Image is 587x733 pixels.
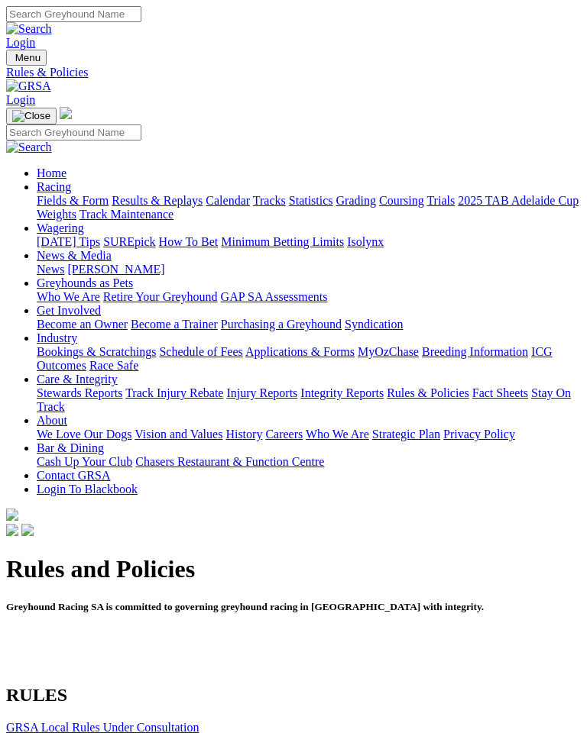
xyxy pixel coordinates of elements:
a: Who We Are [37,290,100,303]
a: Injury Reports [226,386,297,399]
a: Race Safe [89,359,138,372]
a: History [225,428,262,441]
a: News [37,263,64,276]
a: Become a Trainer [131,318,218,331]
div: Get Involved [37,318,581,331]
a: Careers [265,428,303,441]
a: Login [6,36,35,49]
button: Toggle navigation [6,50,47,66]
a: Fact Sheets [472,386,528,399]
img: Search [6,140,52,154]
img: logo-grsa-white.png [6,509,18,521]
a: Who We Are [306,428,369,441]
div: Bar & Dining [37,455,581,469]
a: Care & Integrity [37,373,118,386]
a: Breeding Information [422,345,528,358]
a: Chasers Restaurant & Function Centre [135,455,324,468]
a: GAP SA Assessments [221,290,328,303]
a: Minimum Betting Limits [221,235,344,248]
div: About [37,428,581,441]
a: We Love Our Dogs [37,428,131,441]
a: Greyhounds as Pets [37,276,133,289]
img: GRSA [6,79,51,93]
div: Care & Integrity [37,386,581,414]
a: Vision and Values [135,428,222,441]
a: Bookings & Scratchings [37,345,156,358]
a: Industry [37,331,77,344]
a: Home [37,166,66,179]
a: Calendar [206,194,250,207]
a: Statistics [289,194,333,207]
a: Integrity Reports [300,386,384,399]
img: logo-grsa-white.png [60,107,72,119]
a: 2025 TAB Adelaide Cup [458,194,579,207]
a: Purchasing a Greyhound [221,318,342,331]
img: Search [6,22,52,36]
a: Results & Replays [112,194,203,207]
a: Become an Owner [37,318,128,331]
h5: Greyhound Racing SA is committed to governing greyhound racing in [GEOGRAPHIC_DATA] with integrity. [6,601,581,613]
a: Racing [37,180,71,193]
a: [PERSON_NAME] [67,263,164,276]
a: ICG Outcomes [37,345,553,372]
a: Rules & Policies [6,66,581,79]
img: facebook.svg [6,524,18,536]
a: Stewards Reports [37,386,122,399]
h1: Rules and Policies [6,555,581,583]
a: Contact GRSA [37,469,110,482]
input: Search [6,6,141,22]
a: News & Media [37,249,112,262]
a: Track Injury Rebate [125,386,223,399]
a: Fields & Form [37,194,109,207]
h2: RULES [6,685,581,706]
a: Cash Up Your Club [37,455,132,468]
a: Trials [426,194,455,207]
a: About [37,414,67,427]
a: Bar & Dining [37,441,104,454]
a: Rules & Policies [387,386,469,399]
a: MyOzChase [358,345,419,358]
a: Tracks [253,194,286,207]
a: Login [6,93,35,106]
a: How To Bet [159,235,219,248]
div: Industry [37,345,581,373]
a: Isolynx [347,235,384,248]
a: Login To Blackbook [37,483,138,496]
a: [DATE] Tips [37,235,100,248]
a: Track Maintenance [79,208,174,221]
a: Wagering [37,221,84,234]
img: Close [12,110,50,122]
a: Syndication [345,318,403,331]
a: Applications & Forms [245,345,355,358]
div: News & Media [37,263,581,276]
a: Strategic Plan [372,428,440,441]
a: Weights [37,208,76,221]
a: Grading [336,194,376,207]
img: twitter.svg [21,524,34,536]
a: Stay On Track [37,386,571,413]
a: Schedule of Fees [159,345,242,358]
a: Privacy Policy [443,428,515,441]
div: Greyhounds as Pets [37,290,581,304]
a: Coursing [379,194,424,207]
div: Racing [37,194,581,221]
a: Retire Your Greyhound [103,290,218,303]
a: SUREpick [103,235,155,248]
input: Search [6,124,141,140]
span: Menu [15,52,41,63]
a: Get Involved [37,304,101,317]
div: Wagering [37,235,581,249]
button: Toggle navigation [6,108,57,124]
